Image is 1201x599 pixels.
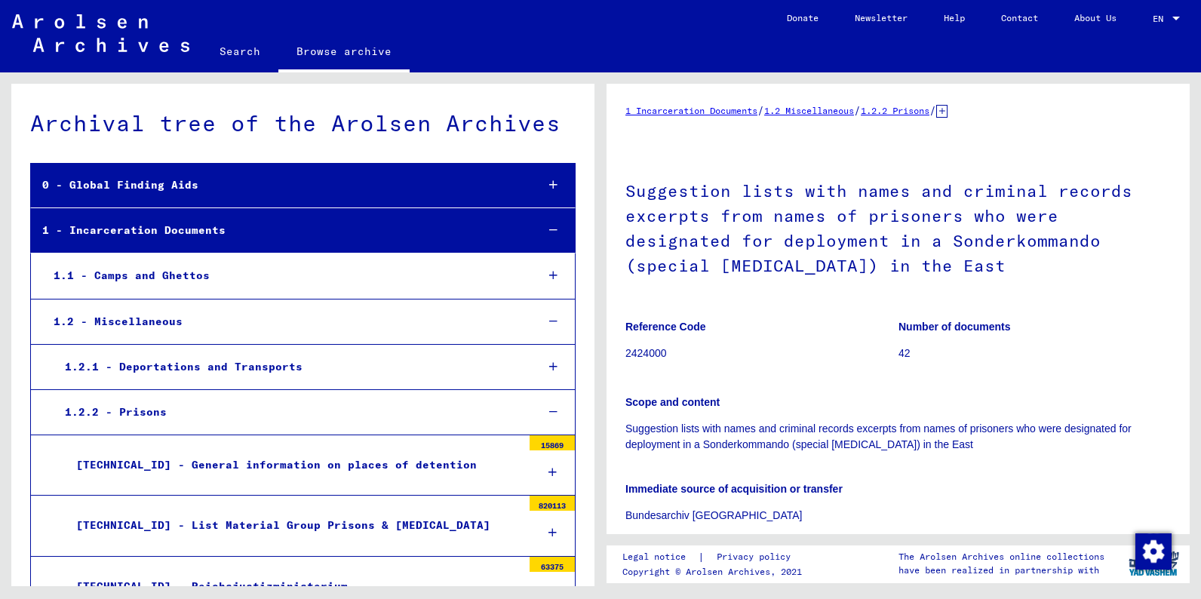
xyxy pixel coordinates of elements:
div: 1.1 - Camps and Ghettos [42,261,524,290]
div: Archival tree of the Arolsen Archives [30,106,576,140]
div: 1.2.1 - Deportations and Transports [54,352,524,382]
a: Browse archive [278,33,410,72]
div: 0 - Global Finding Aids [31,170,524,200]
div: | [622,549,809,565]
div: [TECHNICAL_ID] - List Material Group Prisons & [MEDICAL_DATA] [65,511,522,540]
div: [TECHNICAL_ID] - General information on places of detention [65,450,522,480]
p: Suggestion lists with names and criminal records excerpts from names of prisoners who were design... [625,421,1171,453]
a: Privacy policy [705,549,809,565]
span: / [929,103,936,117]
div: 63375 [530,557,575,572]
span: / [854,103,861,117]
div: 1 - Incarceration Documents [31,216,524,245]
div: 15869 [530,435,575,450]
p: Copyright © Arolsen Archives, 2021 [622,565,809,579]
b: Scope and content [625,396,720,408]
p: The Arolsen Archives online collections [898,550,1104,564]
p: 42 [898,346,1171,361]
div: 1.2.2 - Prisons [54,398,524,427]
a: Search [201,33,278,69]
a: 1.2 Miscellaneous [764,105,854,116]
a: Legal notice [622,549,698,565]
b: Immediate source of acquisition or transfer [625,483,843,495]
img: Arolsen_neg.svg [12,14,189,52]
img: yv_logo.png [1126,545,1182,582]
a: 1 Incarceration Documents [625,105,757,116]
img: Change consent [1135,533,1172,570]
b: Reference Code [625,321,706,333]
p: have been realized in partnership with [898,564,1104,577]
div: 1.2 - Miscellaneous [42,307,524,336]
span: / [757,103,764,117]
h1: Suggestion lists with names and criminal records excerpts from names of prisoners who were design... [625,156,1171,297]
p: 2424000 [625,346,898,361]
b: Number of documents [898,321,1011,333]
a: 1.2.2 Prisons [861,105,929,116]
p: Bundesarchiv [GEOGRAPHIC_DATA] [625,508,1171,524]
div: 820113 [530,496,575,511]
span: EN [1153,14,1169,24]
